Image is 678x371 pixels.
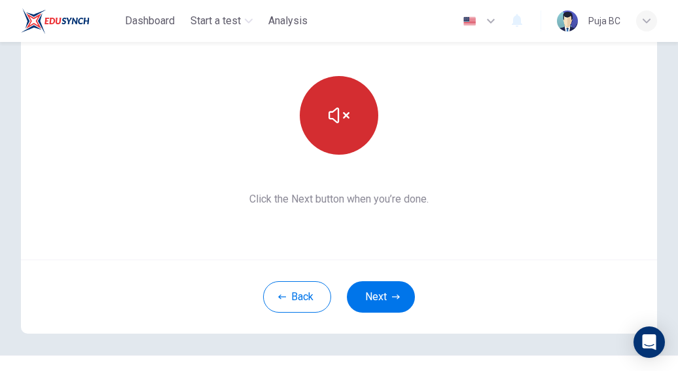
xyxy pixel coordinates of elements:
[185,9,258,33] button: Start a test
[211,191,467,207] span: Click the Next button when you’re done.
[633,326,665,358] div: Open Intercom Messenger
[21,8,90,34] img: EduSynch logo
[461,16,478,26] img: en
[21,8,120,34] a: EduSynch logo
[125,13,175,29] span: Dashboard
[347,281,415,313] button: Next
[120,9,180,33] button: Dashboard
[263,281,331,313] button: Back
[557,10,578,31] img: Profile picture
[268,13,308,29] span: Analysis
[190,13,241,29] span: Start a test
[588,13,620,29] div: Puja BC
[263,9,313,33] button: Analysis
